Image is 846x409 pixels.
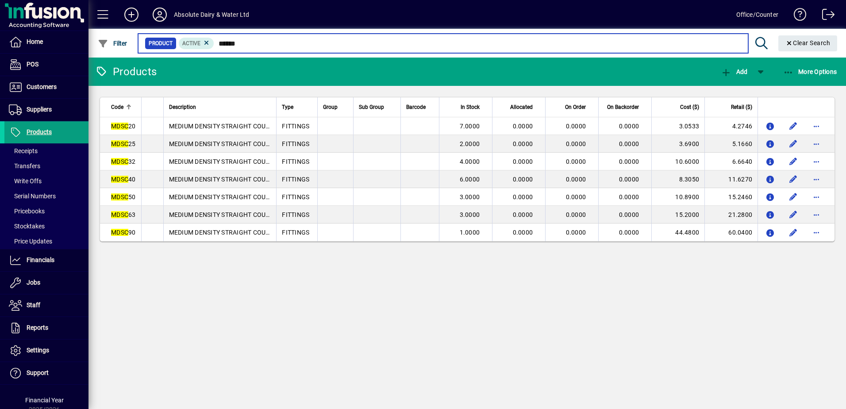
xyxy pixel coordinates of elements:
[721,68,747,75] span: Add
[9,177,42,185] span: Write Offs
[460,229,480,236] span: 1.0000
[604,102,647,112] div: On Backorder
[4,272,88,294] a: Jobs
[619,158,639,165] span: 0.0000
[25,397,64,404] span: Financial Year
[460,193,480,201] span: 3.0000
[4,31,88,53] a: Home
[282,102,293,112] span: Type
[117,7,146,23] button: Add
[704,224,758,241] td: 60.0400
[786,172,800,186] button: Edit
[169,102,196,112] span: Description
[27,369,49,376] span: Support
[4,189,88,204] a: Serial Numbers
[809,119,823,133] button: More options
[510,102,533,112] span: Allocated
[111,229,136,236] span: 90
[460,123,480,130] span: 7.0000
[513,176,533,183] span: 0.0000
[619,211,639,218] span: 0.0000
[111,140,136,147] span: 25
[651,153,704,170] td: 10.6000
[282,123,309,130] span: FITTINGS
[27,301,40,309] span: Staff
[619,123,639,130] span: 0.0000
[607,102,639,112] span: On Backorder
[111,102,136,112] div: Code
[786,208,800,222] button: Edit
[551,102,594,112] div: On Order
[619,229,639,236] span: 0.0000
[651,188,704,206] td: 10.8900
[169,211,301,218] span: MEDIUM DENSITY STRAIGHT COUPLER 63MM
[169,158,301,165] span: MEDIUM DENSITY STRAIGHT COUPLER 32MM
[809,172,823,186] button: More options
[27,279,40,286] span: Jobs
[513,211,533,218] span: 0.0000
[787,2,807,31] a: Knowledge Base
[704,188,758,206] td: 15.2460
[4,143,88,158] a: Receipts
[111,176,136,183] span: 40
[4,249,88,271] a: Financials
[27,38,43,45] span: Home
[719,64,750,80] button: Add
[619,140,639,147] span: 0.0000
[815,2,835,31] a: Logout
[566,140,586,147] span: 0.0000
[460,158,480,165] span: 4.0000
[323,102,338,112] span: Group
[4,54,88,76] a: POS
[111,193,128,201] em: MDSC
[149,39,173,48] span: Product
[786,154,800,169] button: Edit
[566,123,586,130] span: 0.0000
[174,8,250,22] div: Absolute Dairy & Water Ltd
[809,137,823,151] button: More options
[4,340,88,362] a: Settings
[4,362,88,384] a: Support
[282,193,309,201] span: FITTINGS
[9,208,45,215] span: Pricebooks
[4,204,88,219] a: Pricebooks
[27,128,52,135] span: Products
[513,123,533,130] span: 0.0000
[27,83,57,90] span: Customers
[27,106,52,113] span: Suppliers
[704,135,758,153] td: 5.1660
[111,158,128,165] em: MDSC
[169,140,301,147] span: MEDIUM DENSITY STRAIGHT COUPLER 25MM
[4,158,88,174] a: Transfers
[9,238,52,245] span: Price Updates
[513,158,533,165] span: 0.0000
[651,135,704,153] td: 3.6900
[651,206,704,224] td: 15.2000
[282,102,312,112] div: Type
[461,102,480,112] span: In Stock
[783,68,837,75] span: More Options
[4,219,88,234] a: Stocktakes
[111,211,136,218] span: 63
[4,76,88,98] a: Customers
[179,38,214,49] mat-chip: Activation Status: Active
[111,102,123,112] span: Code
[619,193,639,201] span: 0.0000
[282,211,309,218] span: FITTINGS
[809,154,823,169] button: More options
[111,176,128,183] em: MDSC
[809,208,823,222] button: More options
[111,140,128,147] em: MDSC
[786,225,800,239] button: Edit
[4,174,88,189] a: Write Offs
[282,176,309,183] span: FITTINGS
[651,117,704,135] td: 3.0533
[111,193,136,201] span: 50
[445,102,488,112] div: In Stock
[27,61,38,68] span: POS
[282,158,309,165] span: FITTINGS
[651,170,704,188] td: 8.3050
[651,224,704,241] td: 44.4800
[359,102,395,112] div: Sub Group
[146,7,174,23] button: Profile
